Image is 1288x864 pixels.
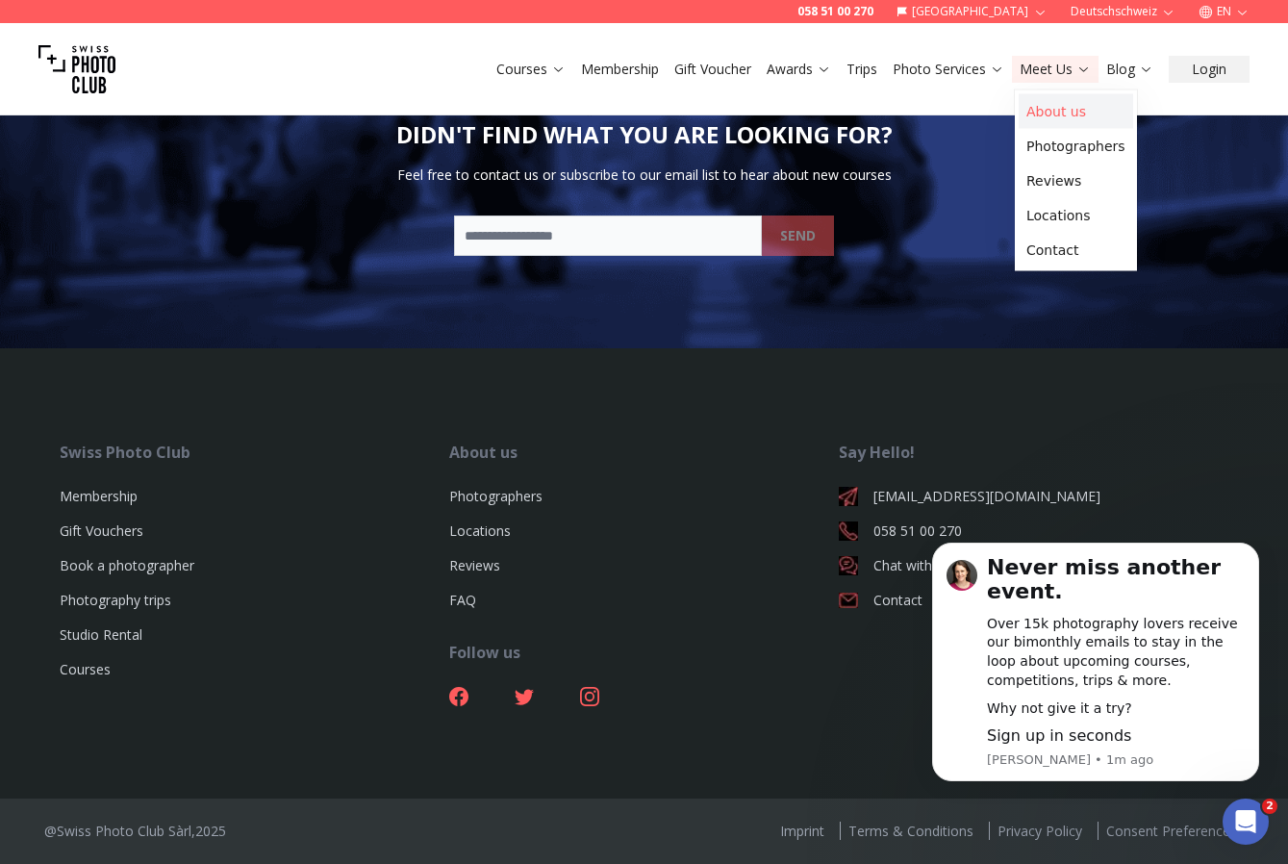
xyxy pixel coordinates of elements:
button: Blog [1099,56,1161,83]
a: Reviews [449,556,500,574]
button: Meet Us [1012,56,1099,83]
a: Studio Rental [60,625,142,644]
a: About us [1019,94,1133,129]
a: Contact [839,591,1228,610]
div: Say Hello! [839,441,1228,464]
button: Courses [489,56,573,83]
a: Courses [496,60,566,79]
a: FAQ [449,591,476,609]
iframe: Intercom notifications message [903,541,1288,812]
a: Photography trips [60,591,171,609]
button: Trips [839,56,885,83]
span: 2 [1262,799,1277,814]
a: Trips [846,60,877,79]
div: Swiss Photo Club [60,441,449,464]
a: Membership [60,487,138,505]
button: Membership [573,56,667,83]
a: Chat with Us [839,556,1228,575]
a: Meet Us [1020,60,1091,79]
a: Photo Services [893,60,1004,79]
a: Gift Voucher [674,60,751,79]
a: Reviews [1019,164,1133,198]
div: @Swiss Photo Club Sàrl, 2025 [44,822,226,841]
a: Awards [767,60,831,79]
iframe: Intercom live chat [1223,799,1269,845]
a: Contact [1019,233,1133,267]
div: Follow us [449,641,839,664]
a: Book a photographer [60,556,194,574]
button: Login [1169,56,1250,83]
a: Privacy Policy [989,822,1090,840]
img: Swiss photo club [38,31,115,108]
a: Locations [1019,198,1133,233]
a: Courses [60,660,111,678]
a: 058 51 00 270 [839,521,1228,541]
b: SEND [780,226,816,245]
a: Membership [581,60,659,79]
a: Photographers [1019,129,1133,164]
a: Photographers [449,487,543,505]
a: 058 51 00 270 [797,4,873,19]
a: Consent Preferences [1098,822,1245,840]
a: Locations [449,521,511,540]
button: Photo Services [885,56,1012,83]
button: Gift Voucher [667,56,759,83]
div: About us [449,441,839,464]
button: Awards [759,56,839,83]
a: Terms & Conditions [840,822,981,840]
a: Gift Vouchers [60,521,143,540]
a: Blog [1106,60,1153,79]
p: Feel free to contact us or subscribe to our email list to hear about new courses [397,165,892,185]
h2: DIDN'T FIND WHAT YOU ARE LOOKING FOR? [396,119,893,150]
a: Imprint [772,822,832,840]
button: SEND [762,216,834,256]
a: [EMAIL_ADDRESS][DOMAIN_NAME] [839,487,1228,506]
